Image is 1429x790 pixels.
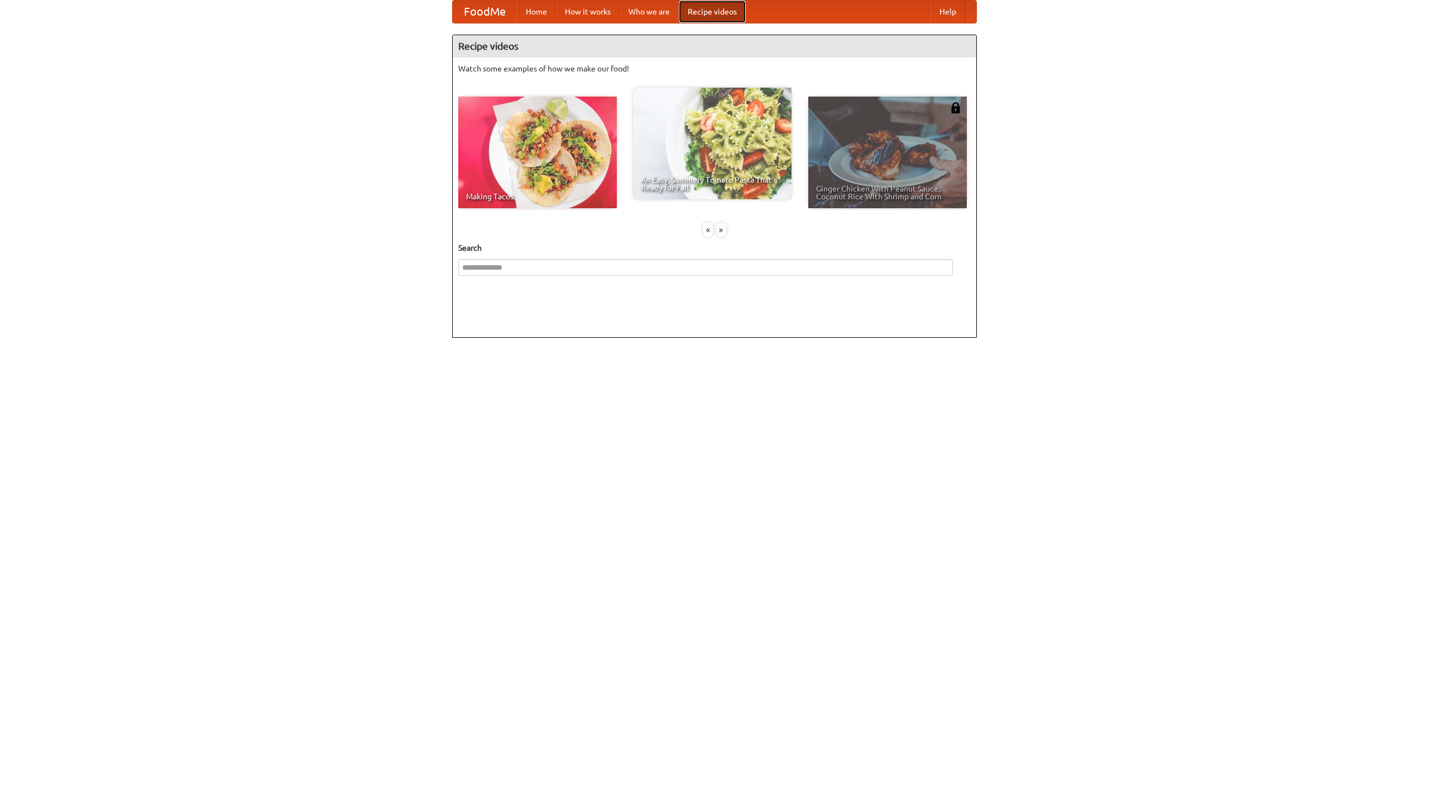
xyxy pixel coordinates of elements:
a: How it works [556,1,620,23]
a: An Easy, Summery Tomato Pasta That's Ready for Fall [633,88,792,199]
div: » [716,223,726,237]
a: FoodMe [453,1,517,23]
a: Who we are [620,1,679,23]
span: An Easy, Summery Tomato Pasta That's Ready for Fall [641,176,784,191]
a: Help [931,1,965,23]
a: Home [517,1,556,23]
p: Watch some examples of how we make our food! [458,63,971,74]
div: « [703,223,713,237]
h4: Recipe videos [453,35,976,58]
img: 483408.png [950,102,961,113]
a: Making Tacos [458,97,617,208]
a: Recipe videos [679,1,746,23]
h5: Search [458,242,971,253]
span: Making Tacos [466,193,609,200]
